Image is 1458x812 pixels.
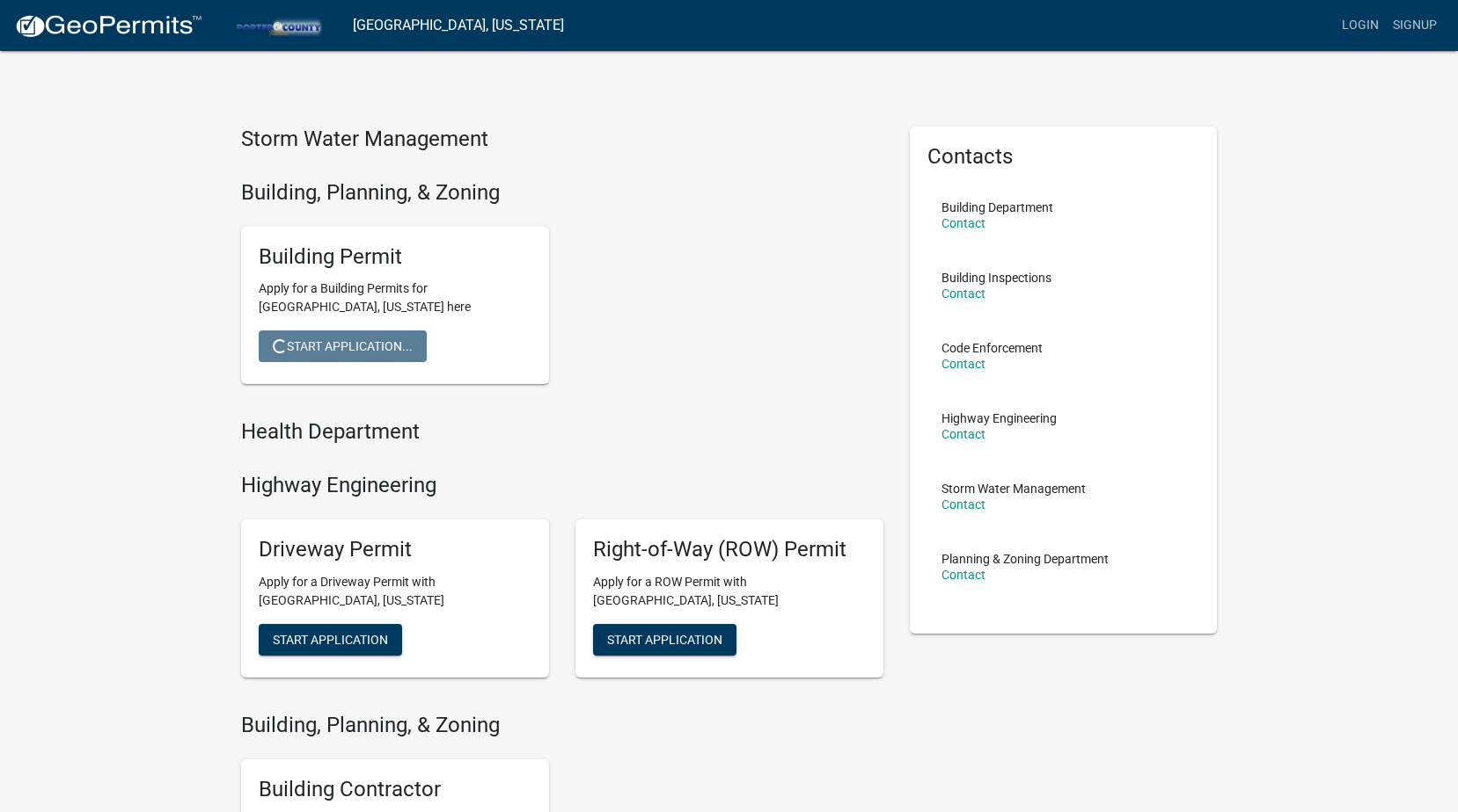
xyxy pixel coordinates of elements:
[593,624,736,656] button: Start Application
[941,497,985,511] a: Contact
[941,342,1043,354] p: Code Enforcement
[1386,9,1444,42] a: Signup
[941,427,985,441] a: Contact
[941,201,1053,214] p: Building Department
[241,713,883,738] h4: Building, Planning, & Zoning
[941,482,1086,495] p: Storm Water Management
[353,11,564,40] a: [GEOGRAPHIC_DATA], [US_STATE]
[593,537,866,562] h5: Right-of-Way (ROW) Permit
[241,127,883,152] h4: Storm Water Management
[259,573,531,610] p: Apply for a Driveway Permit with [GEOGRAPHIC_DATA], [US_STATE]
[241,180,883,206] h4: Building, Planning, & Zoning
[1335,9,1386,42] a: Login
[941,553,1109,565] p: Planning & Zoning Department
[927,144,1200,170] h5: Contacts
[941,216,985,230] a: Contact
[259,330,427,362] button: Start Application...
[241,419,883,445] h4: Health Department
[941,412,1057,424] p: Highway Engineering
[941,286,985,301] a: Contact
[259,279,531,316] p: Apply for a Building Permits for [GEOGRAPHIC_DATA], [US_STATE] here
[216,13,339,37] img: Porter County, Indiana
[259,244,531,270] h5: Building Permit
[273,632,388,646] span: Start Application
[241,473,883,498] h4: Highway Engineering
[941,357,985,371] a: Contact
[259,537,531,562] h5: Driveway Permit
[259,777,531,802] h5: Building Contractor
[273,339,413,353] span: Start Application...
[941,272,1051,284] p: Building Inspections
[593,573,866,610] p: Apply for a ROW Permit with [GEOGRAPHIC_DATA], [US_STATE]
[941,568,985,582] a: Contact
[607,632,722,646] span: Start Application
[259,624,402,656] button: Start Application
